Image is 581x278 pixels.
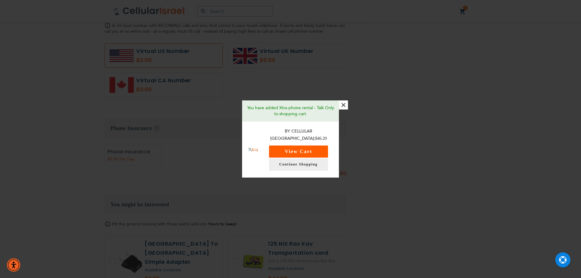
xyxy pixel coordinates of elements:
p: By Cellular [GEOGRAPHIC_DATA]: [264,128,333,142]
a: Continue Shopping [269,159,328,171]
button: View Cart [269,146,328,158]
p: You have added Xtra phone rental - Talk Only to shopping cart. [247,105,334,117]
div: Accessibility Menu [7,258,20,272]
span: $46.20 [315,136,327,141]
button: × [339,100,348,110]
